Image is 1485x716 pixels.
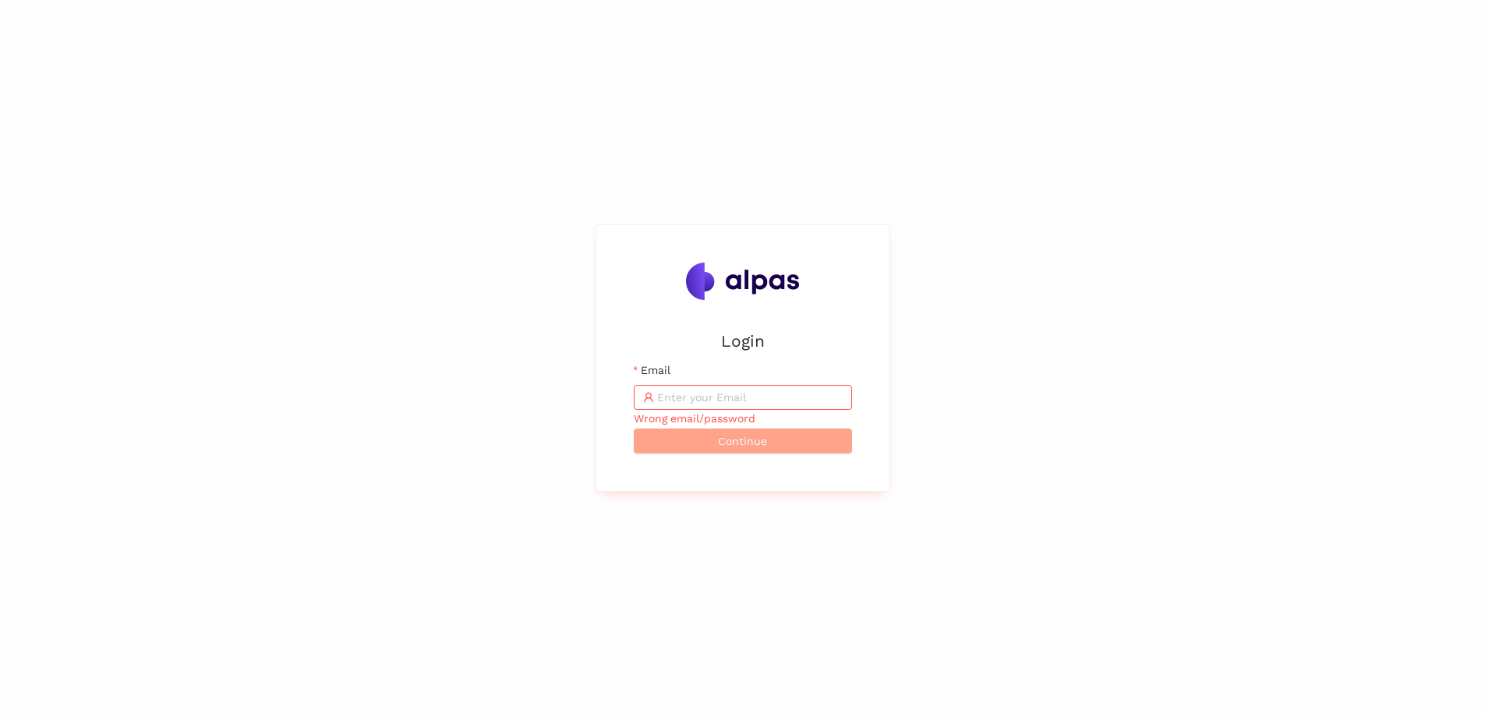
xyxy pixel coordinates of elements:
div: Wrong email/password [634,410,852,427]
h2: Login [634,328,852,354]
button: Continue [634,429,852,453]
span: user [643,392,654,403]
input: Email [657,389,843,406]
label: Email [634,362,670,379]
img: Alpas.ai Logo [686,263,800,300]
span: Continue [718,432,767,450]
